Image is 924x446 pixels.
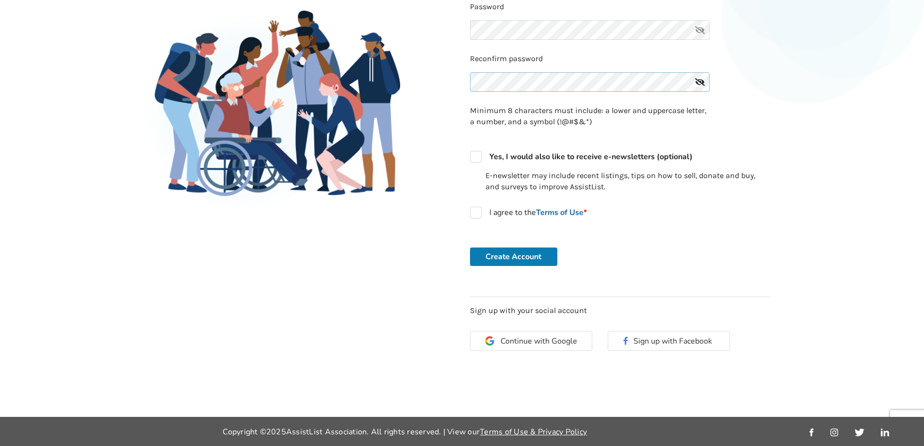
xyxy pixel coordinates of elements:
[470,53,770,65] p: Reconfirm password
[830,429,838,436] img: instagram_link
[489,151,693,162] strong: Yes, I would also like to receive e-newsletters (optional)
[470,331,592,351] button: Continue with Google
[470,207,587,218] label: I agree to the
[608,331,730,351] button: Sign up with Facebook
[881,429,889,436] img: linkedin_link
[470,305,770,316] p: Sign up with your social account
[536,207,587,218] a: Terms of Use*
[501,337,577,345] span: Continue with Google
[470,1,770,13] p: Password
[810,429,813,436] img: facebook_link
[485,336,494,346] img: Google Icon
[855,429,864,436] img: twitter_link
[633,336,715,347] span: Sign up with Facebook
[486,170,770,193] p: E-newsletter may include recent listings, tips on how to sell, donate and buy, and surveys to imp...
[470,105,710,128] p: Minimum 8 characters must include: a lower and uppercase letter, a number, and a symbol (!@#$&*)
[480,427,587,437] a: Terms of Use & Privacy Policy
[155,11,401,196] img: Family Gathering
[470,248,557,266] button: Create Account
